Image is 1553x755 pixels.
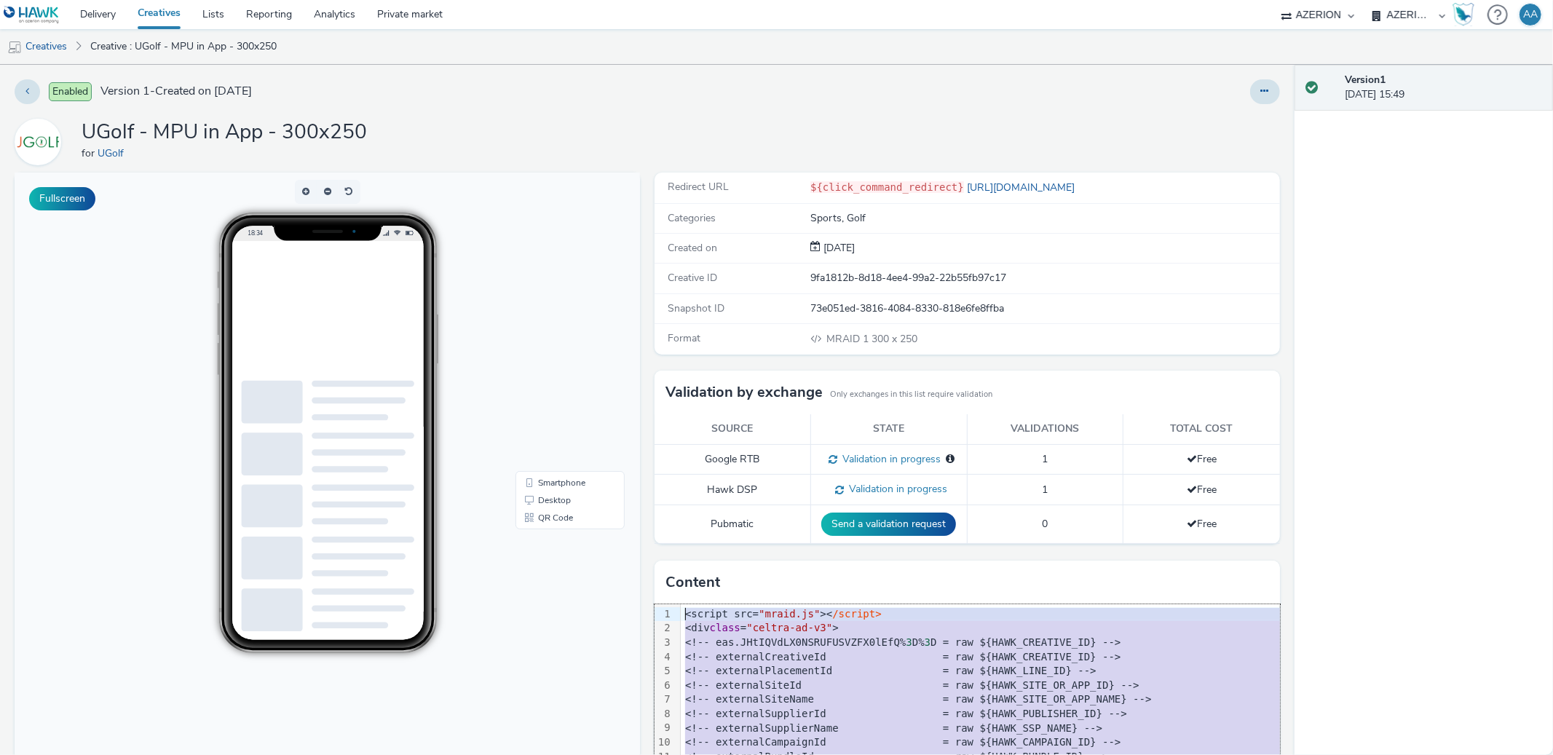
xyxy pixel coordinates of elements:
[655,621,673,636] div: 2
[665,572,720,593] h3: Content
[655,721,673,735] div: 9
[504,336,607,354] li: QR Code
[7,40,22,55] img: mobile
[925,636,930,648] span: 3
[655,735,673,750] div: 10
[837,452,941,466] span: Validation in progress
[49,82,92,101] span: Enabled
[655,475,811,505] td: Hawk DSP
[504,301,607,319] li: Smartphone
[665,382,823,403] h3: Validation by exchange
[655,414,811,444] th: Source
[655,692,673,707] div: 7
[1042,452,1048,466] span: 1
[825,332,917,346] span: 300 x 250
[15,135,67,149] a: UGolf
[668,301,724,315] span: Snapshot ID
[821,241,855,256] div: Creation 22 August 2025, 15:49
[504,319,607,336] li: Desktop
[967,414,1123,444] th: Validations
[844,482,947,496] span: Validation in progress
[810,181,964,193] code: ${click_command_redirect}
[710,622,740,633] span: class
[655,650,673,665] div: 4
[655,444,811,475] td: Google RTB
[668,180,729,194] span: Redirect URL
[668,241,717,255] span: Created on
[655,707,673,722] div: 8
[830,389,992,400] small: Only exchanges in this list require validation
[1042,517,1048,531] span: 0
[821,513,956,536] button: Send a validation request
[668,211,716,225] span: Categories
[810,271,1278,285] div: 9fa1812b-8d18-4ee4-99a2-22b55fb97c17
[1187,483,1217,497] span: Free
[523,323,556,332] span: Desktop
[523,306,571,315] span: Smartphone
[655,664,673,679] div: 5
[832,608,881,620] span: /script>
[1523,4,1538,25] div: AA
[1187,517,1217,531] span: Free
[821,241,855,255] span: [DATE]
[82,146,98,160] span: for
[655,505,811,544] td: Pubmatic
[826,332,872,346] span: MRAID 1
[523,341,558,349] span: QR Code
[1345,73,1386,87] strong: Version 1
[810,211,1278,226] div: Sports, Golf
[232,56,248,64] span: 18:34
[1187,452,1217,466] span: Free
[810,301,1278,316] div: 73e051ed-3816-4084-8330-818e6fe8ffba
[82,119,367,146] h1: UGolf - MPU in App - 300x250
[83,29,284,64] a: Creative : UGolf - MPU in App - 300x250
[1453,3,1480,26] a: Hawk Academy
[746,622,832,633] span: "celtra-ad-v3"
[4,6,60,24] img: undefined Logo
[964,181,1080,194] a: [URL][DOMAIN_NAME]
[668,271,717,285] span: Creative ID
[17,121,59,163] img: UGolf
[98,146,130,160] a: UGolf
[810,414,967,444] th: State
[1453,3,1474,26] img: Hawk Academy
[668,331,700,345] span: Format
[759,608,820,620] span: "mraid.js"
[29,187,95,210] button: Fullscreen
[655,607,673,622] div: 1
[1123,414,1280,444] th: Total cost
[655,679,673,693] div: 6
[906,636,912,648] span: 3
[1042,483,1048,497] span: 1
[1345,73,1541,103] div: [DATE] 15:49
[100,83,252,100] span: Version 1 - Created on [DATE]
[655,636,673,650] div: 3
